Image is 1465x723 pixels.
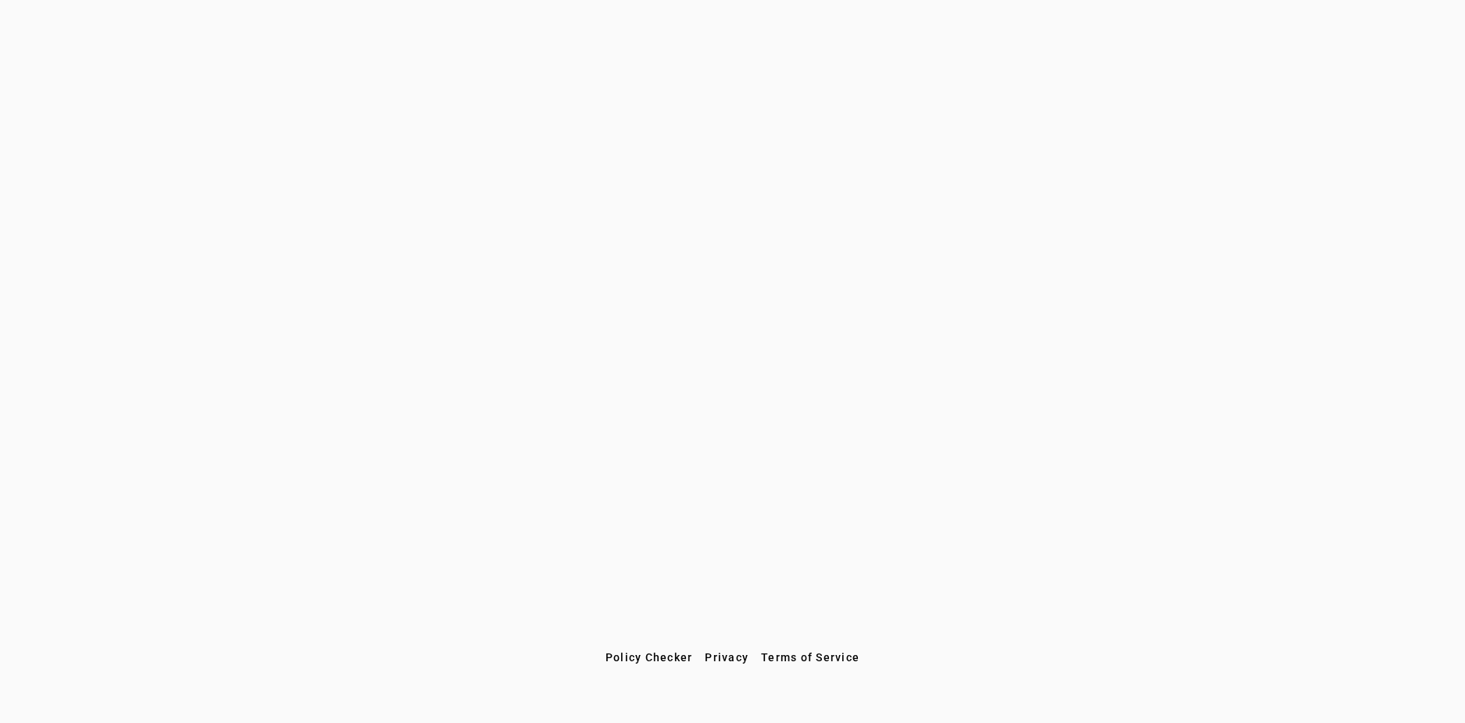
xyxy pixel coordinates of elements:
button: Policy Checker [599,643,699,671]
button: Privacy [699,643,755,671]
span: Terms of Service [761,651,859,664]
span: Policy Checker [606,651,693,664]
span: Privacy [705,651,749,664]
button: Terms of Service [755,643,866,671]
